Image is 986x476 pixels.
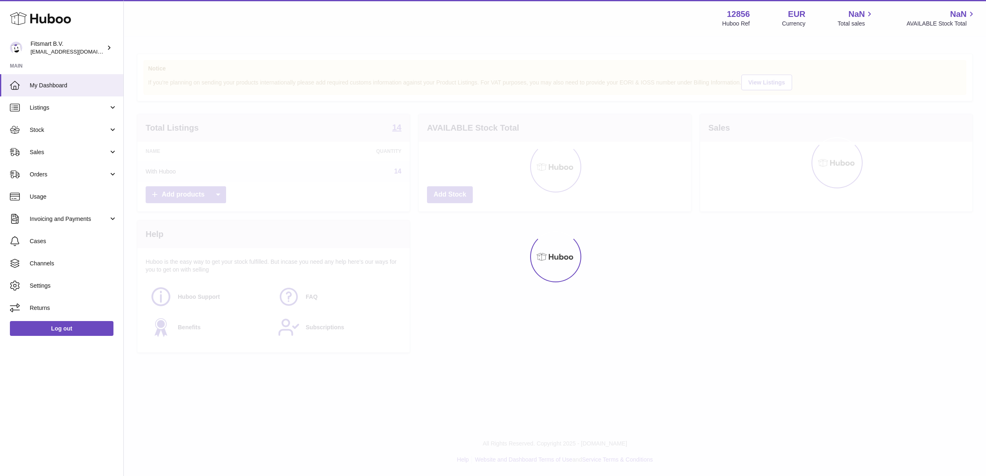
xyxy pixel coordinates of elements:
[788,9,805,20] strong: EUR
[30,171,109,178] span: Orders
[906,9,976,28] a: NaN AVAILABLE Stock Total
[30,260,117,267] span: Channels
[10,321,113,336] a: Log out
[30,237,117,245] span: Cases
[30,126,109,134] span: Stock
[30,193,117,201] span: Usage
[30,104,109,112] span: Listings
[722,20,750,28] div: Huboo Ref
[782,20,806,28] div: Currency
[727,9,750,20] strong: 12856
[30,215,109,223] span: Invoicing and Payments
[30,82,117,89] span: My Dashboard
[950,9,967,20] span: NaN
[30,282,117,290] span: Settings
[31,40,105,56] div: Fitsmart B.V.
[906,20,976,28] span: AVAILABLE Stock Total
[10,42,22,54] img: internalAdmin-12856@internal.huboo.com
[31,48,121,55] span: [EMAIL_ADDRESS][DOMAIN_NAME]
[848,9,865,20] span: NaN
[30,148,109,156] span: Sales
[837,9,874,28] a: NaN Total sales
[837,20,874,28] span: Total sales
[30,304,117,312] span: Returns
